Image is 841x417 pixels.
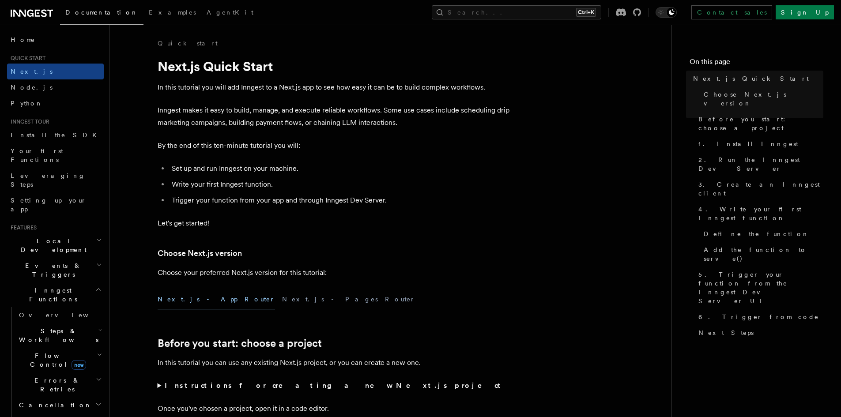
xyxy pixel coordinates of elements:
[60,3,143,25] a: Documentation
[158,337,322,349] a: Before you start: choose a project
[158,247,242,259] a: Choose Next.js version
[169,178,511,191] li: Write your first Inngest function.
[11,197,87,213] span: Setting up your app
[698,312,819,321] span: 6. Trigger from code
[7,224,37,231] span: Features
[143,3,201,24] a: Examples
[15,327,98,344] span: Steps & Workflows
[700,226,823,242] a: Define the function
[698,205,823,222] span: 4. Write your first Inngest function
[169,162,511,175] li: Set up and run Inngest on your machine.
[700,242,823,267] a: Add the function to serve()
[158,81,511,94] p: In this tutorial you will add Inngest to a Next.js app to see how easy it can be to build complex...
[15,351,97,369] span: Flow Control
[158,289,275,309] button: Next.js - App Router
[169,194,511,207] li: Trigger your function from your app and through Inngest Dev Server.
[11,131,102,139] span: Install the SDK
[11,147,63,163] span: Your first Functions
[158,402,511,415] p: Once you've chosen a project, open it in a code editor.
[7,55,45,62] span: Quick start
[15,323,104,348] button: Steps & Workflows
[11,35,35,44] span: Home
[165,381,504,390] strong: Instructions for creating a new Next.js project
[576,8,596,17] kbd: Ctrl+K
[11,172,85,188] span: Leveraging Steps
[158,139,511,152] p: By the end of this ten-minute tutorial you will:
[695,267,823,309] a: 5. Trigger your function from the Inngest Dev Server UI
[695,201,823,226] a: 4. Write your first Inngest function
[201,3,259,24] a: AgentKit
[695,111,823,136] a: Before you start: choose a project
[7,237,96,254] span: Local Development
[690,56,823,71] h4: On this page
[690,71,823,86] a: Next.js Quick Start
[7,286,95,304] span: Inngest Functions
[695,177,823,201] a: 3. Create an Inngest client
[698,270,823,305] span: 5. Trigger your function from the Inngest Dev Server UI
[704,245,823,263] span: Add the function to serve()
[282,289,415,309] button: Next.js - Pages Router
[207,9,253,16] span: AgentKit
[7,192,104,217] a: Setting up your app
[7,118,49,125] span: Inngest tour
[693,74,809,83] span: Next.js Quick Start
[7,95,104,111] a: Python
[158,104,511,129] p: Inngest makes it easy to build, manage, and execute reliable workflows. Some use cases include sc...
[15,348,104,372] button: Flow Controlnew
[19,312,110,319] span: Overview
[7,127,104,143] a: Install the SDK
[158,379,511,392] summary: Instructions for creating a new Next.js project
[698,115,823,132] span: Before you start: choose a project
[65,9,138,16] span: Documentation
[704,90,823,108] span: Choose Next.js version
[691,5,772,19] a: Contact sales
[7,233,104,258] button: Local Development
[7,143,104,168] a: Your first Functions
[158,357,511,369] p: In this tutorial you can use any existing Next.js project, or you can create a new one.
[700,86,823,111] a: Choose Next.js version
[7,282,104,307] button: Inngest Functions
[15,376,96,394] span: Errors & Retries
[7,168,104,192] a: Leveraging Steps
[15,401,92,409] span: Cancellation
[149,9,196,16] span: Examples
[158,217,511,229] p: Let's get started!
[695,136,823,152] a: 1. Install Inngest
[7,261,96,279] span: Events & Triggers
[11,84,53,91] span: Node.js
[11,68,53,75] span: Next.js
[158,267,511,279] p: Choose your preferred Next.js version for this tutorial:
[11,100,43,107] span: Python
[698,328,754,337] span: Next Steps
[15,397,104,413] button: Cancellation
[158,58,511,74] h1: Next.js Quick Start
[704,229,809,238] span: Define the function
[695,152,823,177] a: 2. Run the Inngest Dev Server
[432,5,601,19] button: Search...Ctrl+K
[7,79,104,95] a: Node.js
[158,39,218,48] a: Quick start
[698,139,798,148] span: 1. Install Inngest
[7,32,104,48] a: Home
[698,155,823,173] span: 2. Run the Inngest Dev Server
[695,309,823,325] a: 6. Trigger from code
[72,360,86,370] span: new
[776,5,834,19] a: Sign Up
[7,64,104,79] a: Next.js
[7,258,104,282] button: Events & Triggers
[698,180,823,198] span: 3. Create an Inngest client
[15,307,104,323] a: Overview
[695,325,823,341] a: Next Steps
[15,372,104,397] button: Errors & Retries
[656,7,677,18] button: Toggle dark mode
